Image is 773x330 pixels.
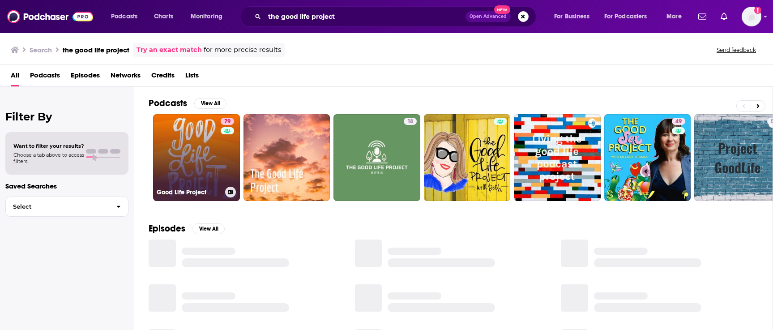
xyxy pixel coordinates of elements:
a: All [11,68,19,86]
span: Open Advanced [470,14,507,19]
h2: Filter By [5,110,128,123]
button: open menu [548,9,601,24]
h3: Search [30,46,52,54]
span: 49 [675,117,682,126]
button: open menu [598,9,660,24]
span: for more precise results [204,45,281,55]
a: Charts [148,9,179,24]
a: Episodes [71,68,100,86]
a: Show notifications dropdown [695,9,710,24]
a: 79Good Life Project [153,114,240,201]
a: Credits [151,68,175,86]
span: 79 [224,117,231,126]
button: Show profile menu [742,7,761,26]
span: New [494,5,510,14]
img: User Profile [742,7,761,26]
a: 18 [404,118,417,125]
a: 18 [333,114,420,201]
h3: Good Life Project [157,189,222,196]
h3: the good life project [63,46,129,54]
a: Show notifications dropdown [717,9,731,24]
button: open menu [105,9,149,24]
img: Podchaser - Follow, Share and Rate Podcasts [7,8,93,25]
span: More [666,10,682,23]
button: open menu [660,9,693,24]
span: For Podcasters [604,10,647,23]
span: Podcasts [111,10,137,23]
a: 49 [604,114,691,201]
a: Networks [111,68,141,86]
span: Choose a tab above to access filters. [13,152,84,164]
span: Want to filter your results? [13,143,84,149]
div: Search podcasts, credits, & more... [248,6,545,27]
button: View All [194,98,226,109]
h2: Podcasts [149,98,187,109]
span: Select [6,204,109,210]
span: Monitoring [191,10,222,23]
button: open menu [184,9,234,24]
a: 79 [221,118,234,125]
a: Lists [185,68,199,86]
button: View All [192,223,225,234]
span: 18 [407,117,413,126]
span: Charts [154,10,173,23]
a: PodcastsView All [149,98,226,109]
button: Select [5,197,128,217]
h2: Episodes [149,223,185,234]
button: Open AdvancedNew [466,11,511,22]
p: Saved Searches [5,182,128,190]
span: For Business [554,10,589,23]
a: 49 [672,118,685,125]
button: Send feedback [714,46,759,54]
a: EpisodesView All [149,223,225,234]
a: Try an exact match [137,45,202,55]
a: Podcasts [30,68,60,86]
svg: Add a profile image [754,7,761,14]
input: Search podcasts, credits, & more... [265,9,466,24]
span: Logged in as jackiemayer [742,7,761,26]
